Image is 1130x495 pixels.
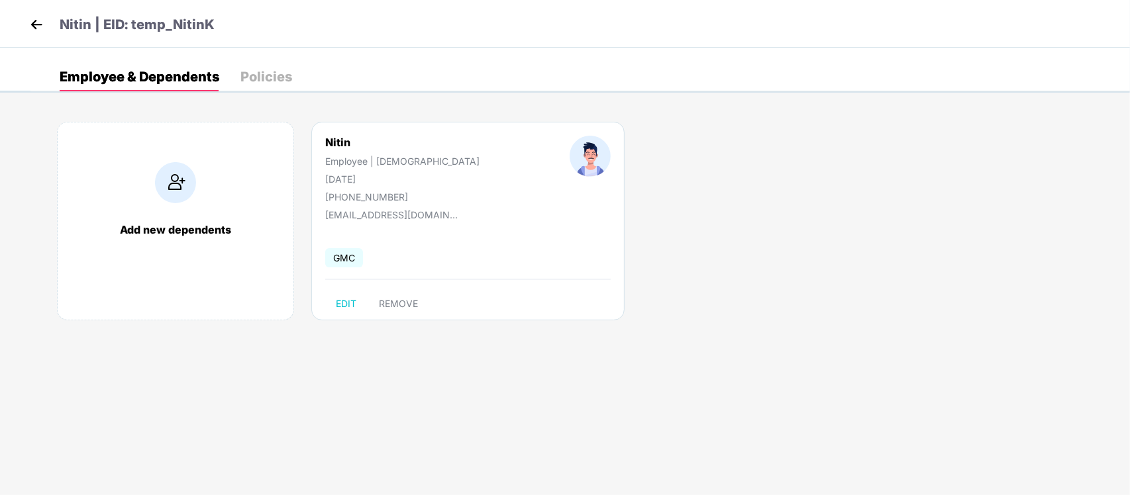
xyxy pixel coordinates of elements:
div: Employee | [DEMOGRAPHIC_DATA] [325,156,480,167]
span: REMOVE [379,298,418,309]
button: REMOVE [368,293,429,314]
span: GMC [325,248,363,267]
img: profileImage [570,136,611,177]
p: Nitin | EID: temp_NitinK [60,15,215,35]
div: [DATE] [325,173,480,185]
div: Add new dependents [71,223,280,236]
div: [PHONE_NUMBER] [325,191,480,202]
div: Employee & Dependents [60,70,219,83]
span: EDIT [336,298,356,309]
button: EDIT [325,293,367,314]
img: addIcon [155,162,196,203]
div: Nitin [325,136,480,149]
div: Policies [240,70,292,83]
img: back [26,15,46,34]
div: [EMAIL_ADDRESS][DOMAIN_NAME] [325,209,458,220]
